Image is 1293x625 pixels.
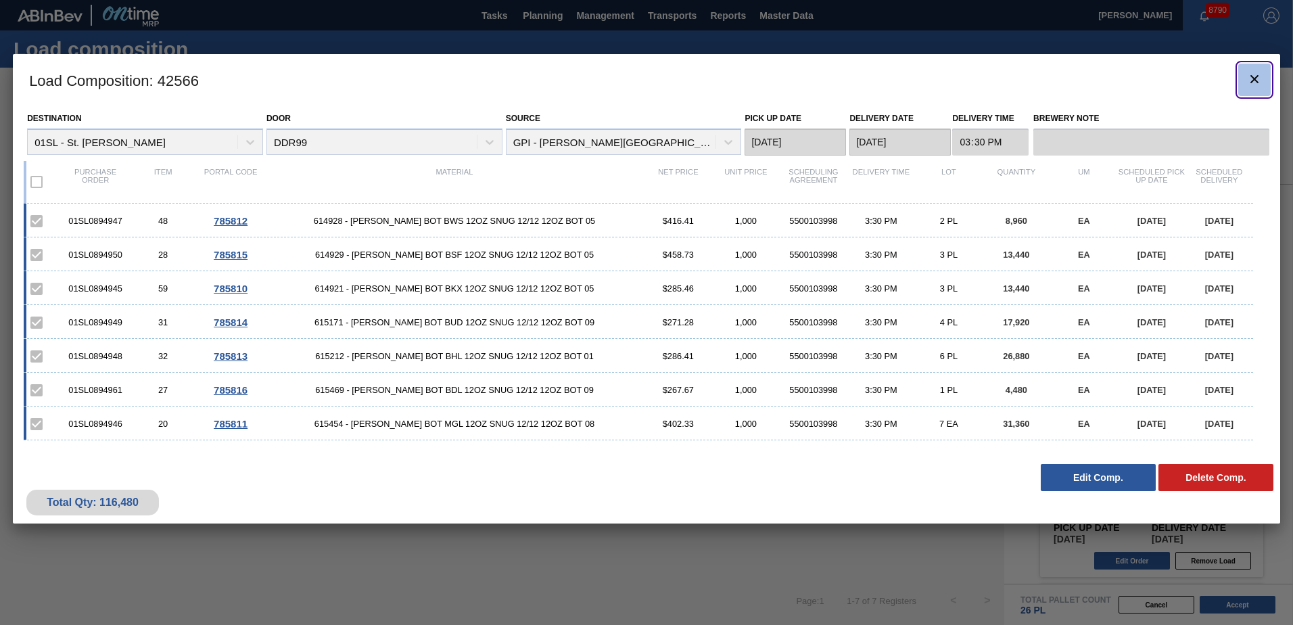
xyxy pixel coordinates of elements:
div: Go to Order [197,215,264,227]
span: 785816 [214,384,248,396]
label: Brewery Note [1033,109,1269,129]
div: 2 PL [915,216,983,226]
div: 3:30 PM [847,283,915,294]
span: [DATE] [1137,351,1166,361]
div: Scheduled Delivery [1185,168,1253,196]
div: Go to Order [197,384,264,396]
span: 614929 - CARR BOT BSF 12OZ SNUG 12/12 12OZ BOT 05 [264,250,644,260]
div: 5500103998 [780,351,847,361]
div: Net Price [644,168,712,196]
span: 785810 [214,283,248,294]
label: Door [266,114,291,123]
div: $286.41 [644,351,712,361]
span: [DATE] [1205,351,1233,361]
span: EA [1078,385,1090,395]
div: Go to Order [197,418,264,430]
span: 615171 - CARR BOT BUD 12OZ SNUG 12/12 12OZ BOT 09 [264,317,644,327]
span: EA [1078,250,1090,260]
div: 1,000 [712,250,780,260]
div: 31 [129,317,197,327]
span: [DATE] [1137,250,1166,260]
span: [DATE] [1205,317,1233,327]
div: 01SL0894946 [62,419,129,429]
div: Go to Order [197,249,264,260]
div: Quantity [983,168,1050,196]
div: 5500103998 [780,283,847,294]
div: Go to Order [197,283,264,294]
span: 615212 - CARR BOT BHL 12OZ SNUG 12/12 12OZ BOT 01 [264,351,644,361]
div: 27 [129,385,197,395]
div: Scheduling Agreement [780,168,847,196]
div: 5500103998 [780,419,847,429]
div: 48 [129,216,197,226]
div: $285.46 [644,283,712,294]
span: EA [1078,317,1090,327]
div: 3:30 PM [847,419,915,429]
div: Go to Order [197,350,264,362]
div: 3:30 PM [847,351,915,361]
span: 31,360 [1003,419,1029,429]
div: $416.41 [644,216,712,226]
span: EA [1078,283,1090,294]
div: 1,000 [712,351,780,361]
div: 5500103998 [780,216,847,226]
input: mm/dd/yyyy [745,129,846,156]
h3: Load Composition : 42566 [13,54,1280,106]
label: Destination [27,114,81,123]
div: 3:30 PM [847,385,915,395]
button: Edit Comp. [1041,464,1156,491]
span: [DATE] [1137,419,1166,429]
div: Purchase order [62,168,129,196]
span: 615469 - CARR BOT BDL 12OZ SNUG 12/12 12OZ BOT 09 [264,385,644,395]
div: 01SL0894945 [62,283,129,294]
div: 3 PL [915,283,983,294]
div: 3:30 PM [847,216,915,226]
span: [DATE] [1137,385,1166,395]
div: 5500103998 [780,250,847,260]
span: [DATE] [1205,250,1233,260]
div: Unit Price [712,168,780,196]
input: mm/dd/yyyy [849,129,951,156]
span: 614921 - CARR BOT BKX 12OZ SNUG 12/12 12OZ BOT 05 [264,283,644,294]
div: 3:30 PM [847,250,915,260]
span: 13,440 [1003,283,1029,294]
div: Lot [915,168,983,196]
span: 4,480 [1006,385,1027,395]
div: $271.28 [644,317,712,327]
div: 32 [129,351,197,361]
div: 1,000 [712,283,780,294]
span: 785812 [214,215,248,227]
span: [DATE] [1205,216,1233,226]
div: 59 [129,283,197,294]
div: 7 EA [915,419,983,429]
div: Material [264,168,644,196]
div: 1 PL [915,385,983,395]
span: 8,960 [1006,216,1027,226]
div: 1,000 [712,385,780,395]
span: [DATE] [1205,419,1233,429]
div: Delivery Time [847,168,915,196]
div: 01SL0894949 [62,317,129,327]
span: 785815 [214,249,248,260]
div: 01SL0894948 [62,351,129,361]
button: Delete Comp. [1158,464,1273,491]
div: Portal code [197,168,264,196]
div: Go to Order [197,317,264,328]
span: EA [1078,216,1090,226]
div: 1,000 [712,419,780,429]
div: 6 PL [915,351,983,361]
div: Item [129,168,197,196]
span: [DATE] [1137,317,1166,327]
div: 3 PL [915,250,983,260]
span: 615454 - CARR BOT MGL 12OZ SNUG 12/12 12OZ BOT 08 [264,419,644,429]
div: $267.67 [644,385,712,395]
label: Delivery Time [952,109,1029,129]
span: [DATE] [1205,283,1233,294]
div: 5500103998 [780,317,847,327]
div: Total Qty: 116,480 [37,496,149,509]
span: 614928 - CARR BOT BWS 12OZ SNUG 12/12 12OZ BOT 05 [264,216,644,226]
div: 3:30 PM [847,317,915,327]
span: 17,920 [1003,317,1029,327]
div: $458.73 [644,250,712,260]
span: [DATE] [1137,216,1166,226]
